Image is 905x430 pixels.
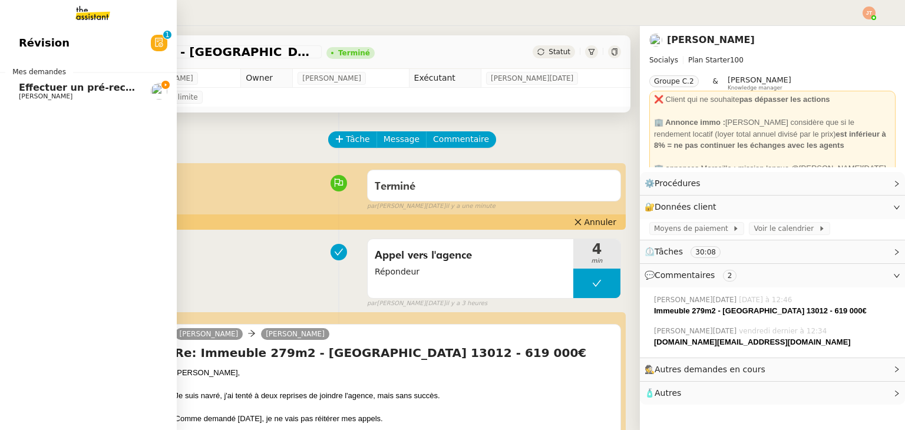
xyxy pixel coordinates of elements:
span: Statut [549,48,570,56]
span: Commentaires [655,270,715,280]
div: [PERSON_NAME] considère que si le rendement locatif (loyer total annuel divisé par le prix) [654,117,891,151]
div: ❌ Client qui ne souhaite [654,94,891,105]
span: [PERSON_NAME][DATE] [491,72,573,84]
span: Immeuble 279m2 - [GEOGRAPHIC_DATA] 13012 - 619 000€ [61,46,317,58]
div: Je suis navré, j'ai tenté à deux reprises de joindre l'agence, mais sans succès. [175,390,616,402]
span: ⚙️ [645,177,706,190]
span: Autres [655,388,681,398]
span: 🧴 [645,388,681,398]
a: [PERSON_NAME] [175,329,243,339]
span: 🕵️ [645,365,771,374]
span: Knowledge manager [728,85,782,91]
div: 🧴Autres [640,382,905,405]
span: il y a une minute [445,201,495,211]
span: [PERSON_NAME][DATE] [654,326,739,336]
strong: Immeuble 279m2 - [GEOGRAPHIC_DATA] 13012 - 619 000€ [654,306,867,315]
strong: 🏢 Annonce immo : [654,118,725,127]
span: Socialys [649,56,678,64]
span: 100 [730,56,744,64]
span: Effectuer un pré-recrutement téléphonique [19,82,249,93]
span: Moyens de paiement [654,223,732,234]
img: users%2FSADz3OCgrFNaBc1p3ogUv5k479k1%2Favatar%2Fccbff511-0434-4584-b662-693e5a00b7b7 [649,34,662,47]
strong: est inférieur à 8% = ne pas continuer les échanges avec les agents [654,130,886,150]
span: Tâches [655,247,683,256]
span: Procédures [655,178,701,188]
div: [PERSON_NAME], [175,367,616,379]
span: Terminé [375,181,415,192]
div: 💬Commentaires 2 [640,264,905,287]
span: [DATE] à 12:46 [739,295,794,305]
nz-badge-sup: 1 [163,31,171,39]
a: [PERSON_NAME] [261,329,329,339]
app-user-label: Knowledge manager [728,75,791,91]
span: [PERSON_NAME] [19,92,72,100]
span: [PERSON_NAME] [728,75,791,84]
span: Annuler [584,216,616,228]
span: Message [384,133,420,146]
span: il y a 3 heures [445,299,487,309]
nz-tag: 30:08 [691,246,721,258]
strong: [DOMAIN_NAME][EMAIL_ADDRESS][DOMAIN_NAME] [654,338,851,346]
button: Annuler [569,216,621,229]
td: Owner [241,69,293,88]
img: users%2FdHO1iM5N2ObAeWsI96eSgBoqS9g1%2Favatar%2Fdownload.png [151,83,167,100]
div: 🕵️Autres demandes en cours [640,358,905,381]
h4: Re: Immeuble 279m2 - [GEOGRAPHIC_DATA] 13012 - 619 000€ [175,345,616,361]
span: par [367,299,377,309]
span: Plan Starter [688,56,730,64]
span: Mes demandes [5,66,73,78]
small: [PERSON_NAME][DATE] [367,299,487,309]
img: svg [863,6,876,19]
button: Message [376,131,427,148]
span: Répondeur [375,265,566,279]
span: Appel vers l'agence [375,247,566,264]
div: Terminé [338,49,370,57]
span: 🔐 [645,200,721,214]
button: Commentaire [426,131,496,148]
strong: pas dépasser les actions [739,95,830,104]
div: 🏢 annonces Marseille : mission longue @[PERSON_NAME][DATE] [654,163,891,174]
div: 🔐Données client [640,196,905,219]
span: vendredi dernier à 12:34 [739,326,829,336]
p: 1 [165,31,170,41]
span: & [713,75,718,91]
span: 4 [573,242,620,256]
span: Voir le calendrier [754,223,818,234]
span: Commentaire [433,133,489,146]
a: [PERSON_NAME] [667,34,755,45]
div: ⚙️Procédures [640,172,905,195]
span: min [573,256,620,266]
span: 💬 [645,270,741,280]
button: Tâche [328,131,377,148]
small: [PERSON_NAME][DATE] [367,201,496,211]
span: Données client [655,202,716,211]
nz-tag: Groupe C.2 [649,75,699,87]
td: Exécutant [409,69,481,88]
span: Révision [19,34,70,52]
span: par [367,201,377,211]
div: Comme demandé [DATE], je ne vais pas réitérer mes appels. [175,413,616,425]
span: Tâche [346,133,370,146]
span: [PERSON_NAME] [302,72,361,84]
span: [PERSON_NAME][DATE] [654,295,739,305]
span: ⏲️ [645,247,731,256]
nz-tag: 2 [723,270,737,282]
span: Autres demandes en cours [655,365,765,374]
div: ⏲️Tâches 30:08 [640,240,905,263]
